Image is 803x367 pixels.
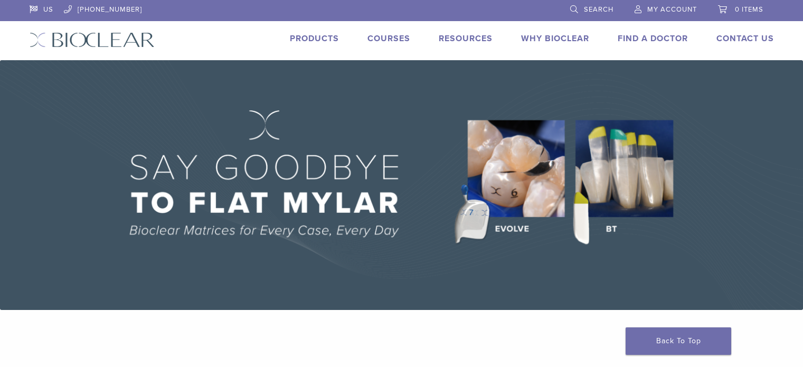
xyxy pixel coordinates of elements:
a: Find A Doctor [618,33,688,44]
a: Contact Us [716,33,774,44]
a: Products [290,33,339,44]
span: 0 items [735,5,763,14]
a: Back To Top [626,327,731,355]
a: Why Bioclear [521,33,589,44]
span: Search [584,5,613,14]
img: Bioclear [30,32,155,48]
span: My Account [647,5,697,14]
a: Resources [439,33,493,44]
a: Courses [367,33,410,44]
